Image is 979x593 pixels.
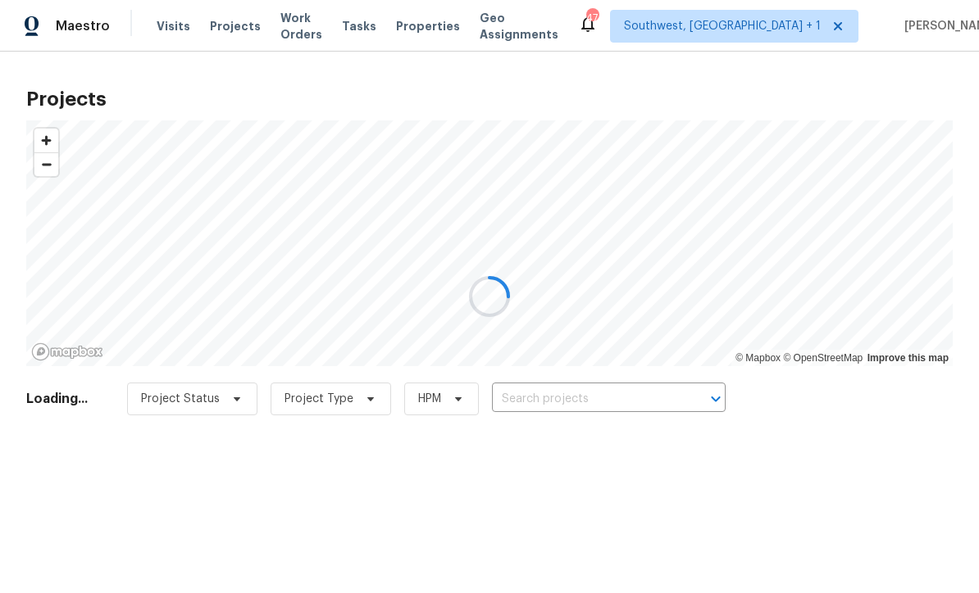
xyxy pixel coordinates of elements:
a: OpenStreetMap [783,352,863,364]
a: Mapbox homepage [31,342,103,361]
a: Improve this map [867,352,949,364]
a: Mapbox [735,352,781,364]
span: Zoom out [34,153,58,176]
button: Zoom in [34,129,58,152]
div: 47 [586,10,598,26]
button: Zoom out [34,152,58,176]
